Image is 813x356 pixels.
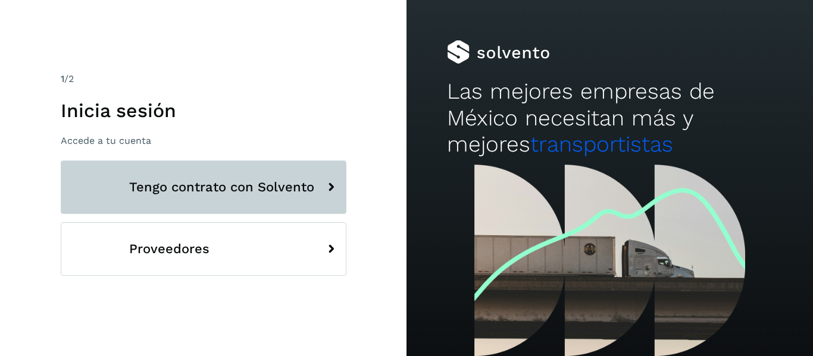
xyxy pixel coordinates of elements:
span: transportistas [530,131,673,157]
button: Tengo contrato con Solvento [61,160,346,214]
button: Proveedores [61,222,346,276]
p: Accede a tu cuenta [61,135,346,146]
span: Tengo contrato con Solvento [129,180,314,194]
span: Proveedores [129,242,209,256]
div: /2 [61,72,346,86]
h1: Inicia sesión [61,99,346,122]
span: 1 [61,73,64,84]
h2: Las mejores empresas de México necesitan más y mejores [447,78,772,157]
